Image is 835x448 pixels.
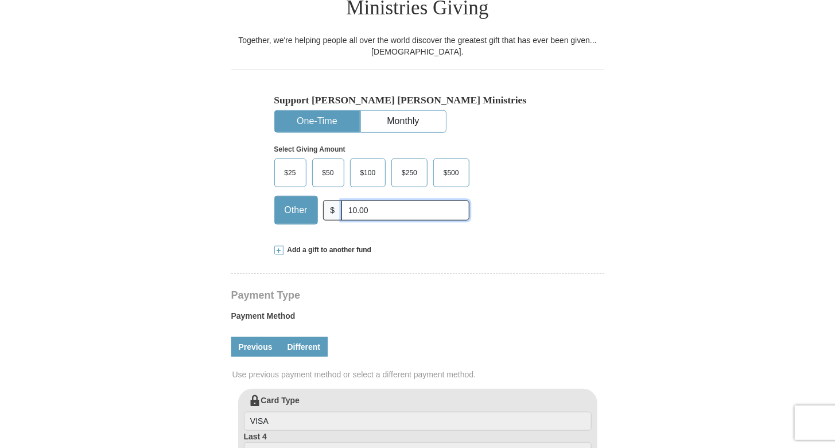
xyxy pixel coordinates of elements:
[283,245,372,255] span: Add a gift to another fund
[323,200,343,221] span: $
[317,164,340,181] span: $50
[274,145,345,153] strong: Select Giving Amount
[438,164,465,181] span: $500
[231,291,604,300] h4: Payment Type
[231,310,604,327] label: Payment Method
[244,412,592,431] input: Card Type
[279,202,313,219] span: Other
[231,34,604,57] div: Together, we're helping people all over the world discover the greatest gift that has ever been g...
[279,164,302,181] span: $25
[274,94,561,106] h5: Support [PERSON_NAME] [PERSON_NAME] Ministries
[232,369,605,380] span: Use previous payment method or select a different payment method.
[280,337,328,357] a: Different
[275,111,360,132] button: One-Time
[396,164,423,181] span: $250
[361,111,446,132] button: Monthly
[355,164,382,181] span: $100
[341,200,469,221] input: Other Amount
[244,395,592,431] label: Card Type
[231,337,280,357] a: Previous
